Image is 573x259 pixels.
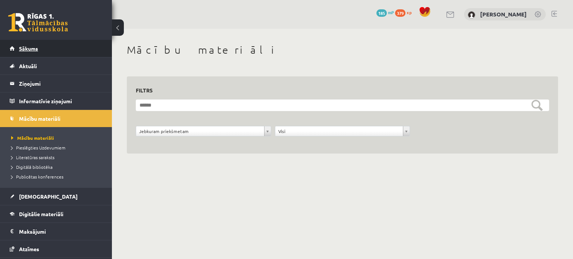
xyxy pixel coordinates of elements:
[10,188,103,205] a: [DEMOGRAPHIC_DATA]
[11,135,104,141] a: Mācību materiāli
[19,193,78,200] span: [DEMOGRAPHIC_DATA]
[139,126,261,136] span: Jebkuram priekšmetam
[19,92,103,110] legend: Informatīvie ziņojumi
[19,211,63,217] span: Digitālie materiāli
[395,9,406,17] span: 379
[376,9,394,15] a: 185 mP
[11,144,104,151] a: Pieslēgties Uzdevumiem
[11,164,104,170] a: Digitālā bibliotēka
[10,110,103,127] a: Mācību materiāli
[10,57,103,75] a: Aktuāli
[19,75,103,92] legend: Ziņojumi
[8,13,68,32] a: Rīgas 1. Tālmācības vidusskola
[19,223,103,240] legend: Maksājumi
[10,205,103,222] a: Digitālie materiāli
[11,145,65,151] span: Pieslēgties Uzdevumiem
[468,11,475,19] img: Marta Broka
[19,115,60,122] span: Mācību materiāli
[10,240,103,258] a: Atzīmes
[11,135,54,141] span: Mācību materiāli
[19,63,37,69] span: Aktuāli
[11,164,53,170] span: Digitālā bibliotēka
[407,9,411,15] span: xp
[11,174,63,180] span: Publicētas konferences
[11,173,104,180] a: Publicētas konferences
[11,154,104,161] a: Literatūras saraksts
[480,10,527,18] a: [PERSON_NAME]
[10,40,103,57] a: Sākums
[278,126,400,136] span: Visi
[376,9,387,17] span: 185
[395,9,415,15] a: 379 xp
[275,126,410,136] a: Visi
[136,126,271,136] a: Jebkuram priekšmetam
[136,85,540,95] h3: Filtrs
[11,154,54,160] span: Literatūras saraksts
[388,9,394,15] span: mP
[19,45,38,52] span: Sākums
[19,246,39,252] span: Atzīmes
[10,75,103,92] a: Ziņojumi
[127,44,558,56] h1: Mācību materiāli
[10,223,103,240] a: Maksājumi
[10,92,103,110] a: Informatīvie ziņojumi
